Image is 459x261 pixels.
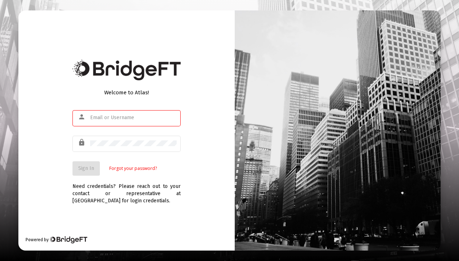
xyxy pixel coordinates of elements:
[72,60,181,80] img: Bridge Financial Technology Logo
[109,165,157,172] a: Forgot your password?
[72,176,181,204] div: Need credentials? Please reach out to your contact or representative at [GEOGRAPHIC_DATA] for log...
[78,138,87,147] mat-icon: lock
[90,115,177,121] input: Email or Username
[78,113,87,121] mat-icon: person
[78,165,94,171] span: Sign In
[26,236,87,243] div: Powered by
[49,236,87,243] img: Bridge Financial Technology Logo
[72,161,100,176] button: Sign In
[72,89,181,96] div: Welcome to Atlas!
